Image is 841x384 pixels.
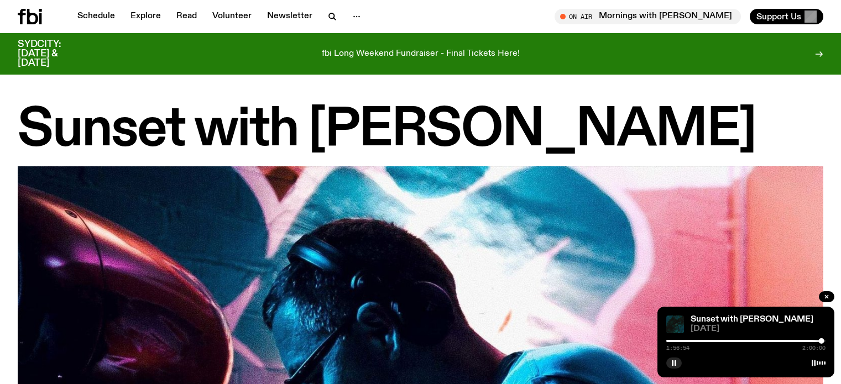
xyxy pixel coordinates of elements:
p: fbi Long Weekend Fundraiser - Final Tickets Here! [322,49,520,59]
button: On AirMornings with [PERSON_NAME] [555,9,741,24]
span: Support Us [756,12,801,22]
a: Volunteer [206,9,258,24]
a: Newsletter [260,9,319,24]
h3: SYDCITY: [DATE] & [DATE] [18,40,88,68]
span: [DATE] [691,325,826,333]
span: 1:56:54 [666,345,689,351]
span: 2:00:00 [802,345,826,351]
h1: Sunset with [PERSON_NAME] [18,106,823,155]
a: Schedule [71,9,122,24]
button: Support Us [750,9,823,24]
a: Sunset with [PERSON_NAME] [691,315,813,324]
a: Explore [124,9,168,24]
a: Read [170,9,203,24]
